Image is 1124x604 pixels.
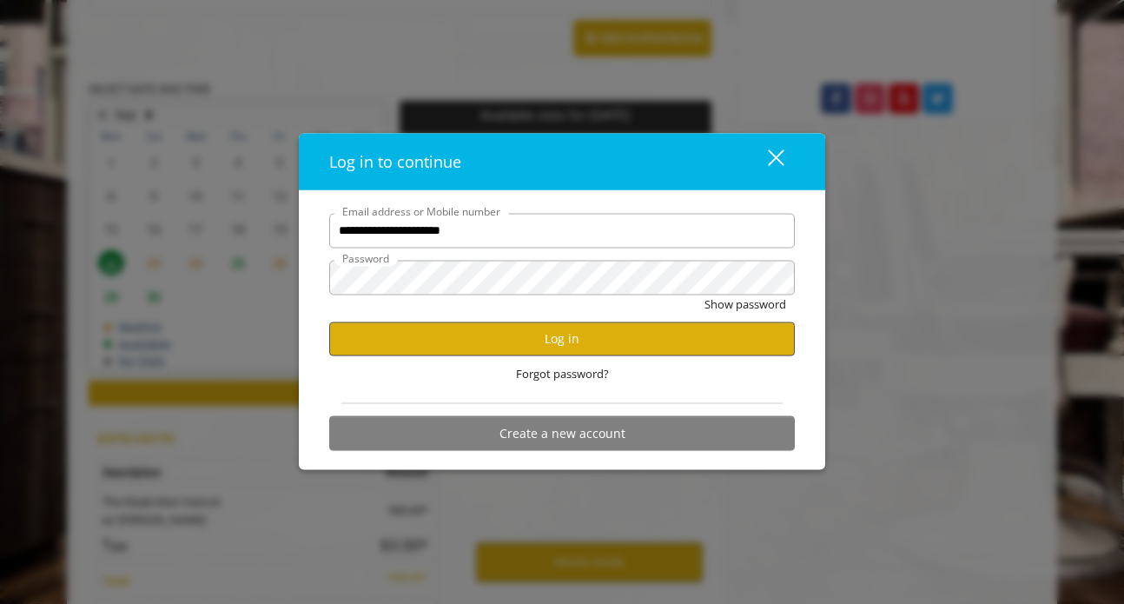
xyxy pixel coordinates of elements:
[736,143,795,179] button: close dialog
[329,416,795,450] button: Create a new account
[329,322,795,355] button: Log in
[329,150,461,171] span: Log in to continue
[748,149,783,175] div: close dialog
[329,213,795,248] input: Email address or Mobile number
[704,295,786,313] button: Show password
[334,249,398,266] label: Password
[516,364,609,382] span: Forgot password?
[329,260,795,295] input: Password
[334,202,509,219] label: Email address or Mobile number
